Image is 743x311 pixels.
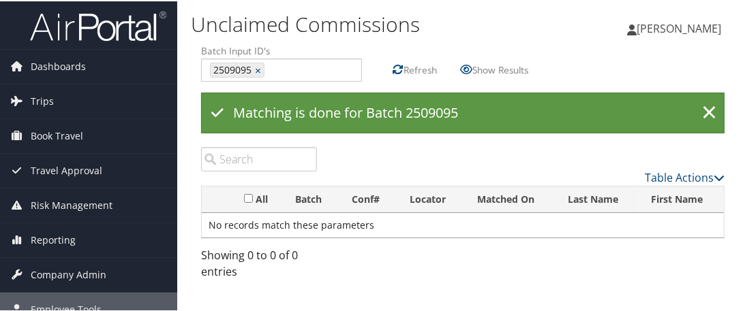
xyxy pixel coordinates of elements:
a: [PERSON_NAME] [627,7,735,48]
span: 2509095 [211,62,252,76]
th: Locator: activate to sort column ascending [397,185,465,212]
a: × [255,62,264,76]
span: Risk Management [31,187,112,221]
th: Conf#: activate to sort column ascending [339,185,397,212]
th: All: activate to sort column ascending [229,185,283,212]
th: Matched On: activate to sort column ascending [465,185,556,212]
img: airportal-logo.png [30,9,166,41]
th: Batch: activate to sort column descending [283,185,339,212]
input: Search [201,146,317,170]
span: Company Admin [31,257,106,291]
span: Trips [31,83,54,117]
span: Travel Approval [31,152,102,186]
label: Show Results [472,56,528,81]
th: : activate to sort column ascending [202,185,229,212]
div: Showing 0 to 0 of 0 entries [201,246,317,285]
a: × [697,98,721,125]
label: Refresh [404,56,437,81]
span: Reporting [31,222,76,256]
div: Matching is done for Batch 2509095 [201,91,725,132]
span: Dashboards [31,48,86,82]
th: First Name: activate to sort column ascending [639,185,724,212]
a: Table Actions [645,169,725,184]
span: [PERSON_NAME] [637,20,721,35]
label: Batch Input ID's [201,43,362,56]
td: No records match these parameters [202,212,724,236]
h1: Unclaimed Commissions [191,9,554,37]
th: Last Name: activate to sort column ascending [556,185,639,212]
span: Book Travel [31,118,83,152]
